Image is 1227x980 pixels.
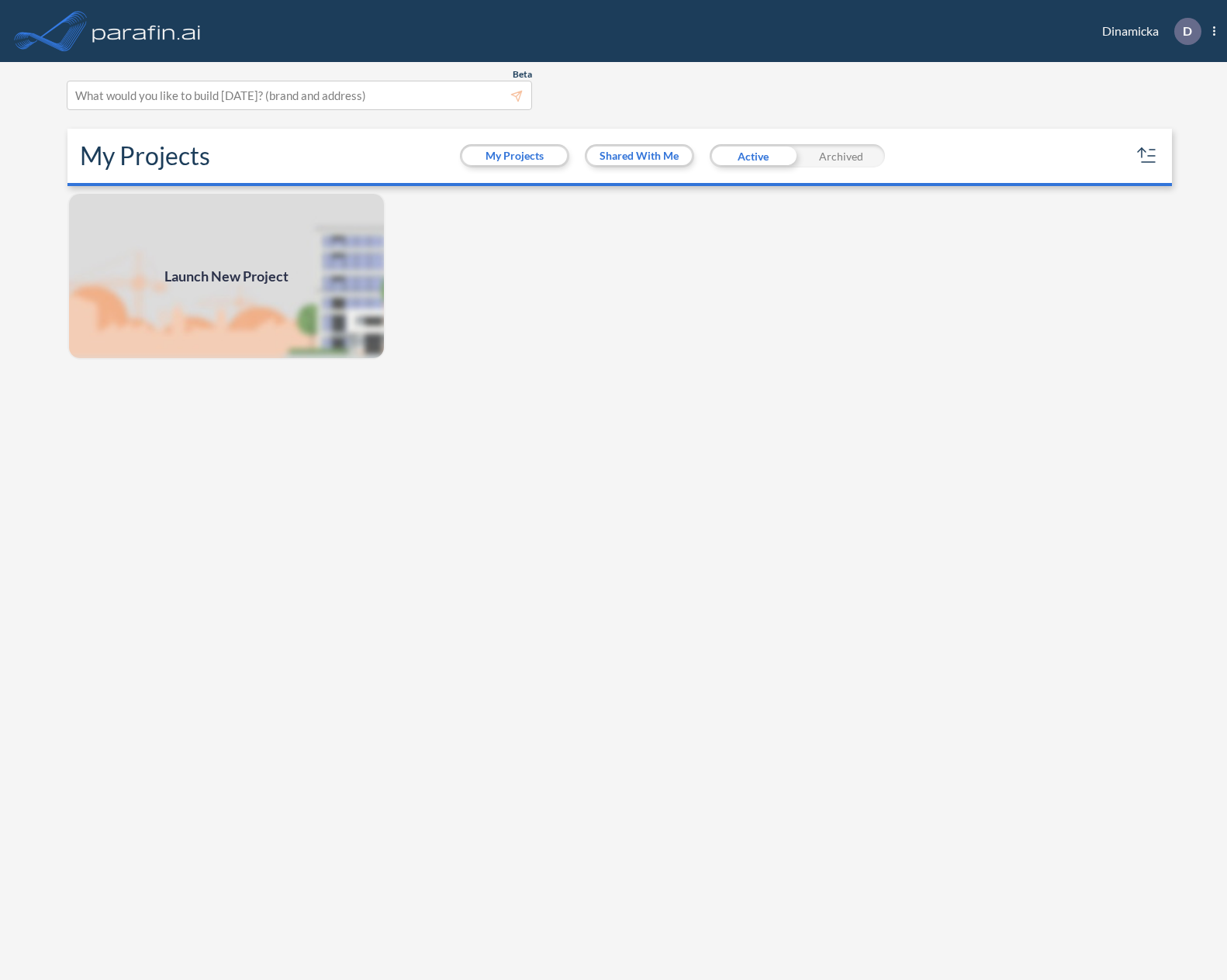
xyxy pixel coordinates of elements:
button: Shared With Me [587,147,692,165]
img: logo [89,16,204,47]
span: Beta [513,68,532,81]
div: Dinamicka [1079,18,1215,45]
div: Active [710,144,797,167]
img: add [67,192,385,360]
button: sort [1135,143,1160,168]
p: D [1183,24,1192,38]
h2: My Projects [80,141,210,171]
a: Launch New Project [67,192,385,360]
div: Archived [797,144,885,167]
span: Launch New Project [164,266,289,287]
button: My Projects [462,147,567,165]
